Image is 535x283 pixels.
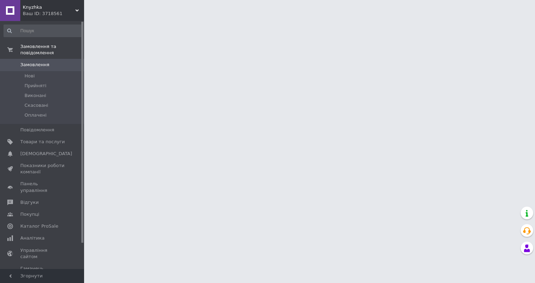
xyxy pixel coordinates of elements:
[25,92,46,99] span: Виконані
[20,139,65,145] span: Товари та послуги
[20,151,72,157] span: [DEMOGRAPHIC_DATA]
[20,223,58,229] span: Каталог ProSale
[25,73,35,79] span: Нові
[25,102,48,109] span: Скасовані
[20,235,44,241] span: Аналітика
[20,127,54,133] span: Повідомлення
[20,62,49,68] span: Замовлення
[20,265,65,278] span: Гаманець компанії
[20,43,84,56] span: Замовлення та повідомлення
[23,11,84,17] div: Ваш ID: 3718561
[23,4,75,11] span: Knyzhka
[25,83,46,89] span: Прийняті
[20,163,65,175] span: Показники роботи компанії
[20,211,39,218] span: Покупці
[25,112,47,118] span: Оплачені
[20,181,65,193] span: Панель управління
[20,199,39,206] span: Відгуки
[4,25,82,37] input: Пошук
[20,247,65,260] span: Управління сайтом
